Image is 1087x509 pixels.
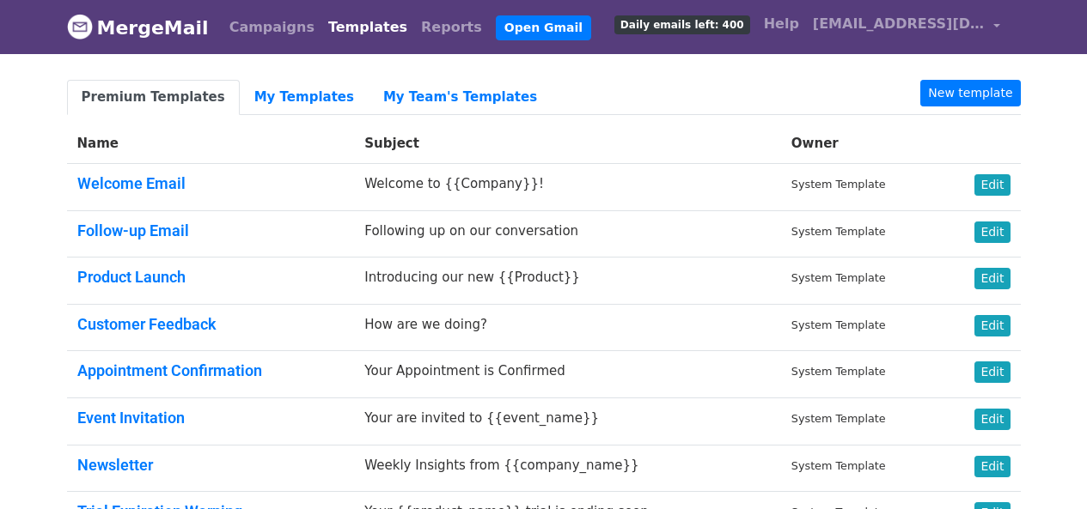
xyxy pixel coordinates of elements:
a: Edit [974,409,1010,430]
a: Edit [974,174,1010,196]
td: Welcome to {{Company}}! [354,164,781,211]
a: Appointment Confirmation [77,361,262,379]
a: My Templates [240,80,369,115]
small: System Template [791,365,886,378]
a: Daily emails left: 400 [608,7,757,41]
a: Product Launch [77,268,186,286]
a: Follow-up Email [77,221,189,239]
td: Introducing our new {{Product}} [354,258,781,305]
td: Your Appointment is Confirmed [354,351,781,398]
a: Reports [414,10,489,45]
td: How are we doing? [354,304,781,351]
small: System Template [791,178,886,191]
a: Edit [974,315,1010,336]
small: System Template [791,412,886,425]
a: Help [757,7,806,41]
th: Owner [781,124,942,164]
div: 聊天小组件 [1001,427,1087,509]
small: System Template [791,318,886,331]
a: Open Gmail [496,15,591,40]
a: Edit [974,456,1010,477]
iframe: Chat Widget [1001,427,1087,509]
a: Edit [974,268,1010,289]
a: [EMAIL_ADDRESS][DOMAIN_NAME] [806,7,1007,47]
th: Name [67,124,355,164]
th: Subject [354,124,781,164]
a: My Team's Templates [369,80,552,115]
a: Newsletter [77,456,153,474]
span: Daily emails left: 400 [614,15,750,34]
a: Customer Feedback [77,315,217,333]
a: Campaigns [223,10,321,45]
a: MergeMail [67,9,209,45]
a: Event Invitation [77,409,185,427]
span: [EMAIL_ADDRESS][DOMAIN_NAME] [813,14,985,34]
td: Following up on our conversation [354,210,781,258]
a: Edit [974,221,1010,243]
td: Weekly Insights from {{company_name}} [354,445,781,492]
a: Welcome Email [77,174,186,192]
small: System Template [791,459,886,472]
img: MergeMail logo [67,14,93,39]
small: System Template [791,271,886,284]
small: System Template [791,225,886,238]
td: Your are invited to {{event_name}} [354,397,781,445]
a: Edit [974,361,1010,383]
a: Premium Templates [67,80,240,115]
a: New template [920,80,1020,106]
a: Templates [321,10,414,45]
